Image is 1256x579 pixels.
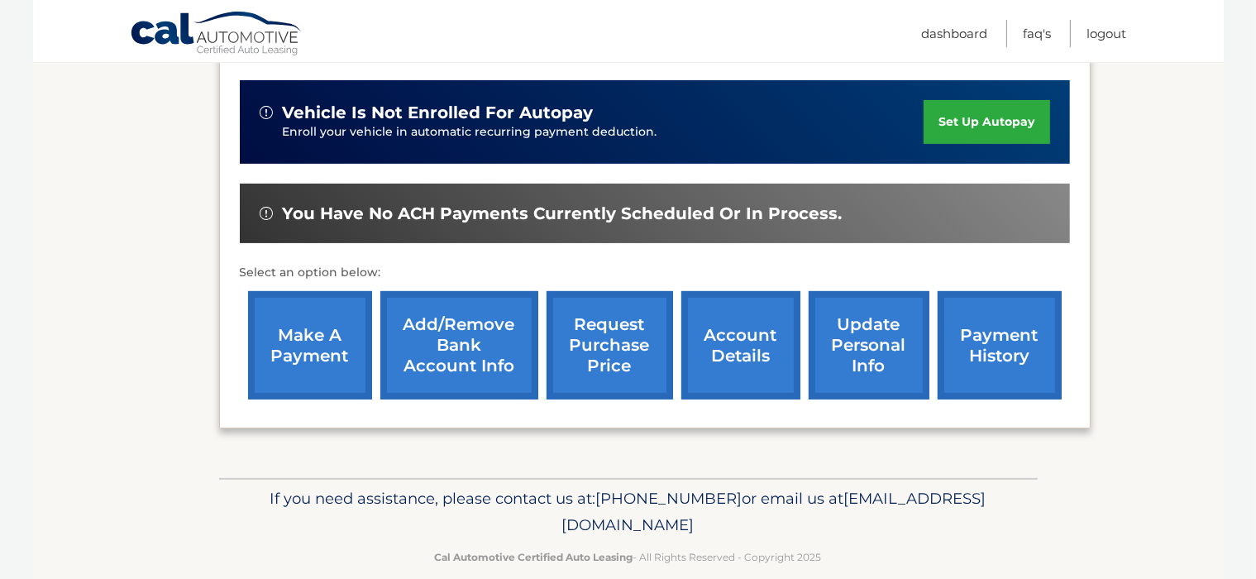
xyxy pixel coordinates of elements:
p: If you need assistance, please contact us at: or email us at [230,486,1027,538]
p: Select an option below: [240,263,1070,283]
p: Enroll your vehicle in automatic recurring payment deduction. [283,123,924,141]
a: Cal Automotive [130,11,303,59]
p: - All Rights Reserved - Copyright 2025 [230,548,1027,566]
a: request purchase price [547,291,673,400]
span: [EMAIL_ADDRESS][DOMAIN_NAME] [562,489,986,534]
span: vehicle is not enrolled for autopay [283,103,594,123]
a: account details [681,291,800,400]
img: alert-white.svg [260,106,273,119]
img: alert-white.svg [260,207,273,220]
a: Add/Remove bank account info [380,291,538,400]
a: payment history [938,291,1062,400]
a: set up autopay [924,100,1049,144]
span: [PHONE_NUMBER] [596,489,743,508]
a: Logout [1087,20,1127,47]
a: make a payment [248,291,372,400]
a: update personal info [809,291,929,400]
a: FAQ's [1024,20,1052,47]
span: You have no ACH payments currently scheduled or in process. [283,203,843,224]
strong: Cal Automotive Certified Auto Leasing [435,551,633,563]
a: Dashboard [922,20,988,47]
